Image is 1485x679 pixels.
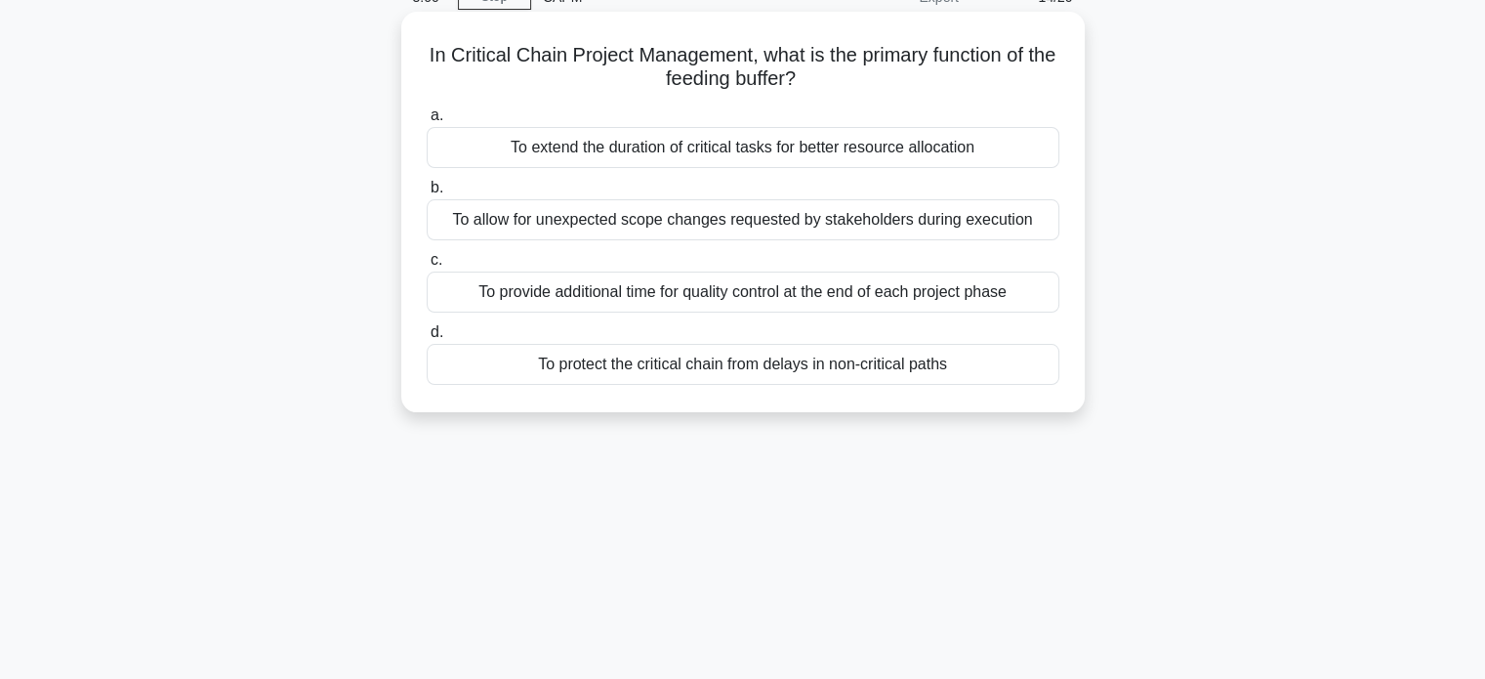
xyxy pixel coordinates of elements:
div: To allow for unexpected scope changes requested by stakeholders during execution [427,199,1059,240]
span: a. [431,106,443,123]
div: To provide additional time for quality control at the end of each project phase [427,272,1059,313]
div: To protect the critical chain from delays in non-critical paths [427,344,1059,385]
div: To extend the duration of critical tasks for better resource allocation [427,127,1059,168]
span: b. [431,179,443,195]
span: c. [431,251,442,268]
span: d. [431,323,443,340]
h5: In Critical Chain Project Management, what is the primary function of the feeding buffer? [425,43,1061,92]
